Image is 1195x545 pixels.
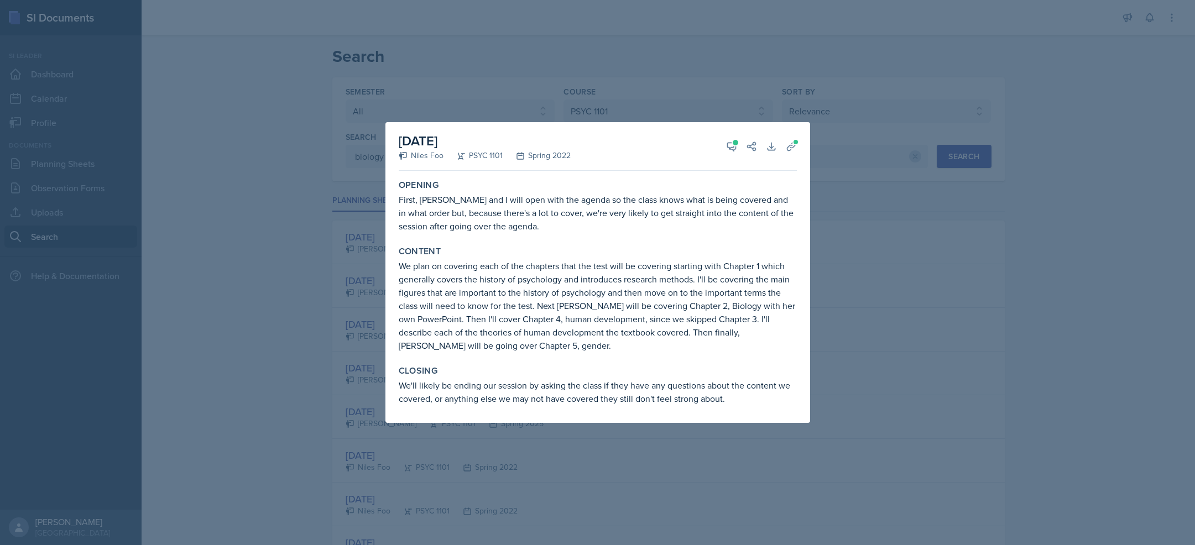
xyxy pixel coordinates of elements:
[399,259,797,352] p: We plan on covering each of the chapters that the test will be covering starting with Chapter 1 w...
[503,150,571,161] div: Spring 2022
[443,150,503,161] div: PSYC 1101
[399,131,571,151] h2: [DATE]
[399,193,797,233] p: First, [PERSON_NAME] and I will open with the agenda so the class knows what is being covered and...
[399,150,443,161] div: Niles Foo
[399,180,439,191] label: Opening
[399,246,441,257] label: Content
[399,365,438,376] label: Closing
[399,379,797,405] p: We'll likely be ending our session by asking the class if they have any questions about the conte...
